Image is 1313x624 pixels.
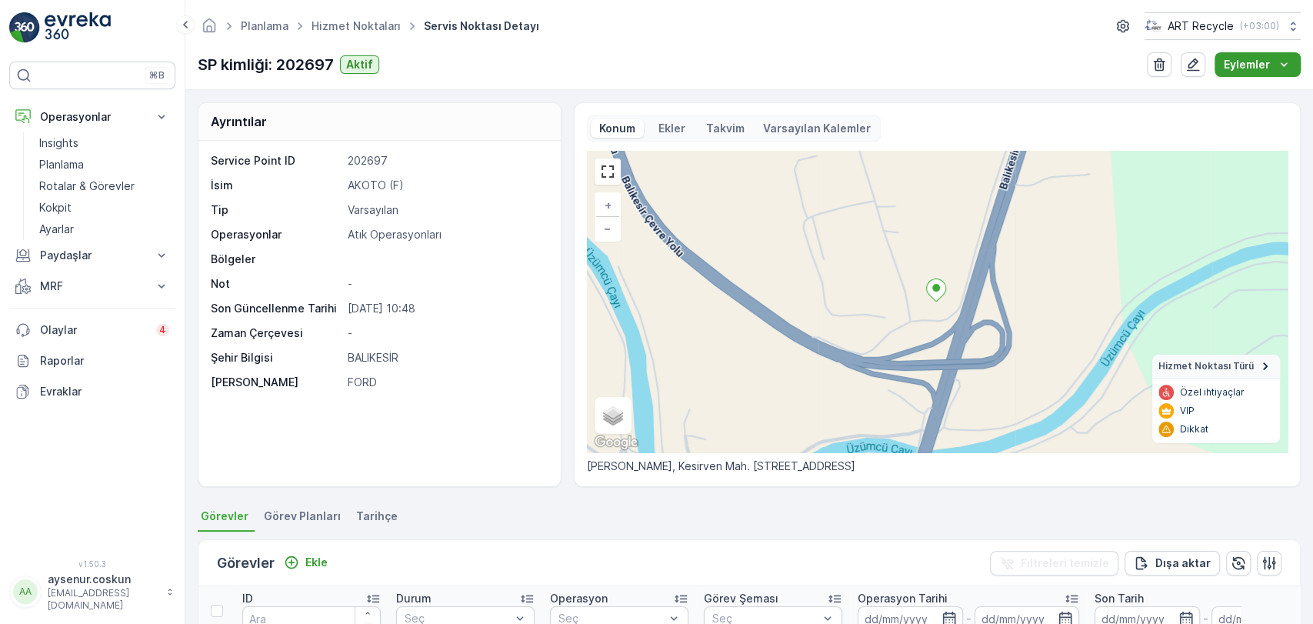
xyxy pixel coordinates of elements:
[1158,360,1254,372] span: Hizmet Noktası Türü
[159,324,166,336] p: 4
[40,109,145,125] p: Operasyonlar
[348,178,544,193] p: AKOTO (F)
[39,135,78,151] p: Insights
[348,153,544,169] p: 202697
[33,197,175,219] a: Kokpit
[217,552,275,574] p: Görevler
[45,12,111,43] img: logo_light-DOdMpM7g.png
[763,121,871,136] p: Varsayılan Kalemler
[39,222,74,237] p: Ayarlar
[656,121,688,136] p: Ekler
[348,350,544,365] p: BALIKESİR
[591,432,642,452] a: Bu bölgeyi Google Haritalar'da açın (yeni pencerede açılır)
[396,591,432,606] p: Durum
[241,19,288,32] a: Planlama
[305,555,328,570] p: Ekle
[9,271,175,302] button: MRF
[198,53,334,76] p: SP kimliği: 202697
[40,248,145,263] p: Paydaşlar
[587,459,1288,474] p: [PERSON_NAME], Kesirven Mah. [STREET_ADDRESS]
[264,509,341,524] span: Görev Planları
[1155,556,1211,571] p: Dışa aktar
[348,202,544,218] p: Varsayılan
[348,276,544,292] p: -
[9,376,175,407] a: Evraklar
[211,112,267,131] p: Ayrıntılar
[39,157,84,172] p: Planlama
[40,384,169,399] p: Evraklar
[348,325,544,341] p: -
[33,175,175,197] a: Rotalar & Görevler
[1095,591,1144,606] p: Son Tarih
[550,591,608,606] p: Operasyon
[591,432,642,452] img: Google
[605,199,612,212] span: +
[278,553,334,572] button: Ekle
[990,551,1118,576] button: Filtreleri temizle
[596,194,619,217] a: Yakınlaştır
[201,23,218,36] a: Ana Sayfa
[242,591,253,606] p: ID
[1180,386,1245,399] p: Özel ihtiyaçlar
[1224,57,1270,72] p: Eylemler
[9,240,175,271] button: Paydaşlar
[40,322,147,338] p: Olaylar
[211,227,342,242] p: Operasyonlar
[39,179,135,194] p: Rotalar & Görevler
[9,559,175,569] span: v 1.50.3
[39,200,72,215] p: Kokpit
[706,121,745,136] p: Takvim
[9,572,175,612] button: AAaysenur.coskun[EMAIL_ADDRESS][DOMAIN_NAME]
[1180,423,1208,435] p: Dikkat
[348,375,544,390] p: FORD
[211,202,342,218] p: Tip
[348,301,544,316] p: [DATE] 10:48
[9,102,175,132] button: Operasyonlar
[149,69,165,82] p: ⌘B
[421,18,542,34] span: Servis Noktası Detayı
[1215,52,1301,77] button: Eylemler
[1125,551,1220,576] button: Dışa aktar
[211,252,342,267] p: Bölgeler
[9,315,175,345] a: Olaylar4
[1240,20,1279,32] p: ( +03:00 )
[33,154,175,175] a: Planlama
[1152,355,1280,379] summary: Hizmet Noktası Türü
[201,509,248,524] span: Görevler
[13,579,38,604] div: AA
[596,160,619,183] a: View Fullscreen
[596,399,630,432] a: Layers
[348,227,544,242] p: Atık Operasyonları
[1145,18,1161,35] img: image_23.png
[597,121,638,136] p: Konum
[211,178,342,193] p: İsim
[40,353,169,369] p: Raporlar
[48,587,158,612] p: [EMAIL_ADDRESS][DOMAIN_NAME]
[211,350,342,365] p: Şehir Bilgisi
[211,153,342,169] p: Service Point ID
[1145,12,1301,40] button: ART Recycle(+03:00)
[356,509,398,524] span: Tarihçe
[9,12,40,43] img: logo
[211,325,342,341] p: Zaman Çerçevesi
[604,222,612,235] span: −
[704,591,778,606] p: Görev Şeması
[1168,18,1234,34] p: ART Recycle
[33,132,175,154] a: Insights
[211,375,342,390] p: [PERSON_NAME]
[1021,556,1109,571] p: Filtreleri temizle
[858,591,948,606] p: Operasyon Tarihi
[596,217,619,240] a: Uzaklaştır
[211,301,342,316] p: Son Güncellenme Tarihi
[33,219,175,240] a: Ayarlar
[40,279,145,294] p: MRF
[1180,405,1195,417] p: VIP
[48,572,158,587] p: aysenur.coskun
[9,345,175,376] a: Raporlar
[211,276,342,292] p: Not
[346,57,373,72] p: Aktif
[312,19,401,32] a: Hizmet Noktaları
[340,55,379,74] button: Aktif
